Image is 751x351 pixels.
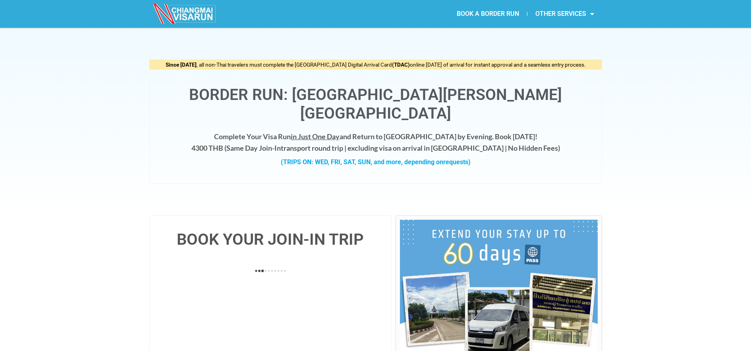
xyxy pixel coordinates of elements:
[443,158,471,166] span: requests)
[226,144,281,152] strong: Same Day Join-In
[449,5,527,23] a: BOOK A BORDER RUN
[376,5,602,23] nav: Menu
[291,132,340,141] span: in Just One Day
[527,5,602,23] a: OTHER SERVICES
[158,86,594,123] h1: Border Run: [GEOGRAPHIC_DATA][PERSON_NAME][GEOGRAPHIC_DATA]
[158,131,594,154] h4: Complete Your Visa Run and Return to [GEOGRAPHIC_DATA] by Evening. Book [DATE]! 4300 THB ( transp...
[158,232,384,247] h4: BOOK YOUR JOIN-IN TRIP
[166,61,197,68] strong: Since [DATE]
[166,61,586,68] span: , all non-Thai travelers must complete the [GEOGRAPHIC_DATA] Digital Arrival Card online [DATE] o...
[392,61,410,68] strong: (TDAC)
[281,158,471,166] strong: (TRIPS ON: WED, FRI, SAT, SUN, and more, depending on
